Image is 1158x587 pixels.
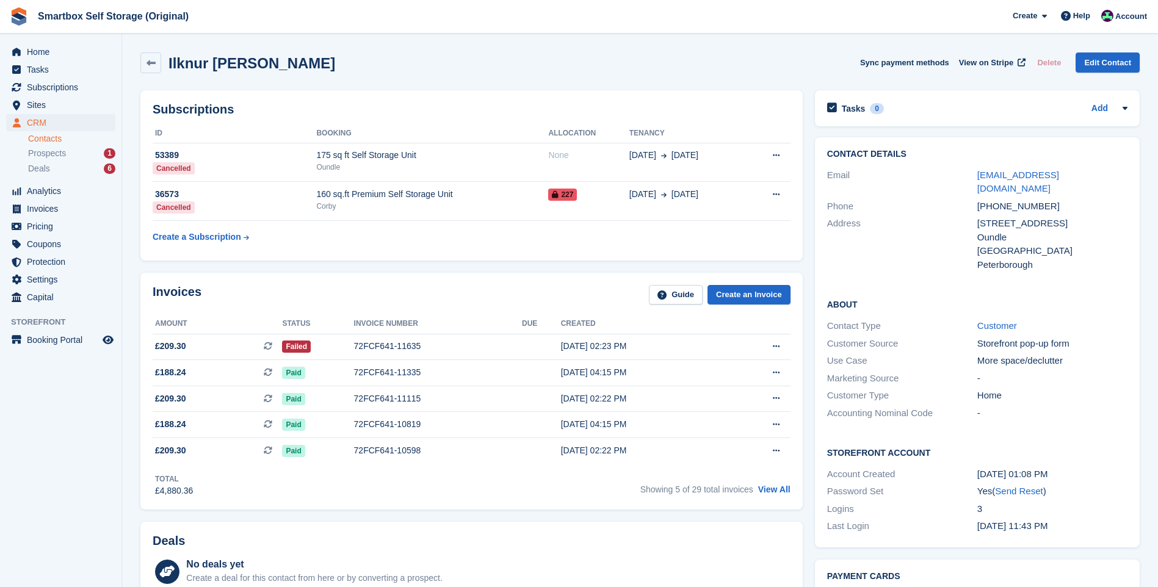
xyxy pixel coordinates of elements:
div: [DATE] 04:15 PM [561,366,726,379]
span: Showing 5 of 29 total invoices [640,484,753,494]
h2: Contact Details [827,149,1127,159]
div: 72FCF641-11335 [354,366,522,379]
div: Logins [827,502,977,516]
div: Cancelled [153,201,195,214]
a: Add [1091,102,1108,116]
span: Subscriptions [27,79,100,96]
a: Customer [977,320,1017,331]
button: Sync payment methods [860,52,949,73]
a: menu [6,200,115,217]
th: Created [561,314,726,334]
div: Use Case [827,354,977,368]
h2: Payment cards [827,572,1127,582]
div: [DATE] 02:22 PM [561,444,726,457]
div: None [548,149,629,162]
span: View on Stripe [959,57,1013,69]
div: Email [827,168,977,196]
img: Alex Selenitsas [1101,10,1113,22]
div: 1 [104,148,115,159]
span: CRM [27,114,100,131]
div: Cancelled [153,162,195,175]
span: Paid [282,367,305,379]
div: - [977,406,1127,420]
span: Settings [27,271,100,288]
div: More space/declutter [977,354,1127,368]
span: £209.30 [155,340,186,353]
span: Create [1013,10,1037,22]
div: [DATE] 01:08 PM [977,467,1127,481]
h2: Ilknur [PERSON_NAME] [168,55,335,71]
a: menu [6,96,115,113]
a: menu [6,253,115,270]
a: [EMAIL_ADDRESS][DOMAIN_NAME] [977,170,1059,194]
a: View on Stripe [954,52,1028,73]
h2: Deals [153,534,185,548]
span: Analytics [27,182,100,200]
h2: Invoices [153,285,201,305]
span: [DATE] [629,188,656,201]
h2: Storefront Account [827,446,1127,458]
h2: About [827,298,1127,310]
div: Oundle [316,162,548,173]
span: [DATE] [671,149,698,162]
a: Prospects 1 [28,147,115,160]
div: 72FCF641-11635 [354,340,522,353]
div: Accounting Nominal Code [827,406,977,420]
div: 72FCF641-10598 [354,444,522,457]
span: Invoices [27,200,100,217]
div: Contact Type [827,319,977,333]
div: Peterborough [977,258,1127,272]
div: Create a deal for this contact from here or by converting a prospect. [186,572,442,585]
div: 0 [870,103,884,114]
div: - [977,372,1127,386]
div: 72FCF641-11115 [354,392,522,405]
a: Preview store [101,333,115,347]
a: Contacts [28,133,115,145]
span: Storefront [11,316,121,328]
div: [DATE] 04:15 PM [561,418,726,431]
span: Pricing [27,218,100,235]
div: [DATE] 02:22 PM [561,392,726,405]
a: menu [6,79,115,96]
h2: Tasks [842,103,866,114]
div: 53389 [153,149,316,162]
div: Password Set [827,484,977,499]
div: 72FCF641-10819 [354,418,522,431]
div: Corby [316,201,548,212]
img: stora-icon-8386f47178a22dfd0bd8f6a31ec36ba5ce8667c1dd55bd0f319d3a0aa187defe.svg [10,7,28,26]
span: Capital [27,289,100,306]
a: Create an Invoice [707,285,791,305]
button: Delete [1032,52,1066,73]
span: Deals [28,163,50,175]
div: Create a Subscription [153,231,241,243]
span: £188.24 [155,366,186,379]
span: Tasks [27,61,100,78]
a: menu [6,61,115,78]
div: £4,880.36 [155,484,193,497]
div: No deals yet [186,557,442,572]
div: 3 [977,502,1127,516]
span: £209.30 [155,444,186,457]
div: Customer Type [827,389,977,403]
div: Total [155,474,193,484]
a: menu [6,289,115,306]
a: Smartbox Self Storage (Original) [33,6,194,26]
div: Account Created [827,467,977,481]
a: Guide [649,285,703,305]
div: Phone [827,200,977,214]
div: Marketing Source [827,372,977,386]
span: Paid [282,419,305,431]
th: ID [153,124,316,143]
a: menu [6,218,115,235]
div: [DATE] 02:23 PM [561,340,726,353]
th: Booking [316,124,548,143]
span: Paid [282,393,305,405]
a: Send Reset [995,486,1043,496]
th: Due [522,314,561,334]
span: Failed [282,340,311,353]
div: 6 [104,164,115,174]
span: [DATE] [629,149,656,162]
div: Last Login [827,519,977,533]
a: menu [6,182,115,200]
a: menu [6,114,115,131]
